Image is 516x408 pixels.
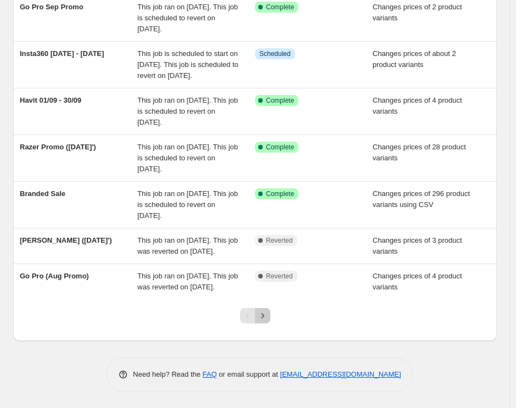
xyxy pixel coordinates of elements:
span: Complete [266,3,294,12]
span: Branded Sale [20,189,65,198]
span: Changes prices of 4 product variants [373,96,462,115]
span: Reverted [266,236,293,245]
span: Complete [266,96,294,105]
span: Razer Promo ([DATE]') [20,143,96,151]
span: Changes prices of 2 product variants [373,3,462,22]
span: Changes prices of 4 product variants [373,272,462,291]
span: This job ran on [DATE]. This job is scheduled to revert on [DATE]. [137,3,238,33]
span: This job ran on [DATE]. This job is scheduled to revert on [DATE]. [137,96,238,126]
span: Havit 01/09 - 30/09 [20,96,81,104]
span: Complete [266,143,294,152]
button: Next [255,308,270,323]
span: This job ran on [DATE]. This job was reverted on [DATE]. [137,272,238,291]
span: Need help? Read the [133,370,203,378]
span: This job ran on [DATE]. This job is scheduled to revert on [DATE]. [137,189,238,220]
span: Changes prices of about 2 product variants [373,49,456,69]
span: This job is scheduled to start on [DATE]. This job is scheduled to revert on [DATE]. [137,49,238,80]
span: Changes prices of 28 product variants [373,143,466,162]
span: Scheduled [259,49,291,58]
a: FAQ [203,370,217,378]
span: This job ran on [DATE]. This job is scheduled to revert on [DATE]. [137,143,238,173]
nav: Pagination [240,308,270,323]
span: Changes prices of 296 product variants using CSV [373,189,470,209]
span: Insta360 [DATE] - [DATE] [20,49,104,58]
span: [PERSON_NAME] ([DATE]') [20,236,112,244]
span: Reverted [266,272,293,281]
span: Go Pro Sep Promo [20,3,84,11]
span: Changes prices of 3 product variants [373,236,462,255]
span: Go Pro (Aug Promo) [20,272,89,280]
a: [EMAIL_ADDRESS][DOMAIN_NAME] [280,370,401,378]
span: This job ran on [DATE]. This job was reverted on [DATE]. [137,236,238,255]
span: Complete [266,189,294,198]
span: or email support at [217,370,280,378]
